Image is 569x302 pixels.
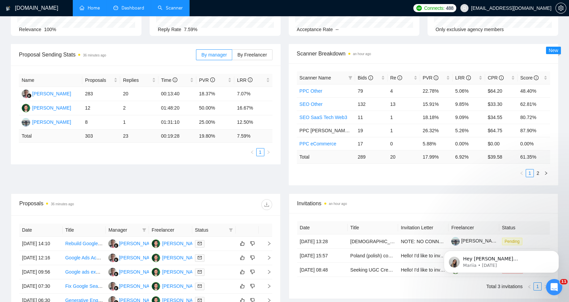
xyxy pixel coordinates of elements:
iframe: Intercom notifications message [434,236,569,284]
th: Status [499,221,550,234]
a: WW[PERSON_NAME] [108,255,158,260]
td: 12.50% [234,115,272,130]
li: Next Page [542,282,550,291]
td: 23 [120,130,158,143]
img: YM [22,118,30,126]
span: Score [520,75,539,80]
td: [DATE] 12:16 [19,251,63,265]
td: $64.75 [485,124,518,137]
img: gigradar-bm.png [114,243,118,248]
td: 5.06% [453,84,485,97]
button: dislike [248,268,257,276]
td: 12 [82,101,120,115]
span: Manager [108,226,139,234]
span: LRR [455,75,471,80]
button: like [238,239,246,248]
span: Relevance [19,27,41,32]
img: WW [108,254,117,262]
button: like [238,254,246,262]
td: Fix Google Search Console Issues for Shopify Site [63,279,106,294]
span: left [527,285,531,289]
td: Total [297,150,355,163]
td: 13 [388,97,420,111]
span: dashboard [113,5,118,10]
button: dislike [248,254,257,262]
span: By manager [201,52,227,57]
div: [PERSON_NAME] [162,282,201,290]
th: Replies [120,74,158,87]
span: like [240,269,245,275]
li: 1 [533,282,542,291]
li: Next Page [542,169,550,177]
button: download [261,199,272,210]
td: 79 [355,84,388,97]
td: Poland (polish) conversation recording project [348,249,398,263]
span: mail [198,270,202,274]
a: MS[PERSON_NAME] [152,269,201,274]
a: WW[PERSON_NAME] [108,283,158,288]
img: WW [22,90,30,98]
span: mail [198,241,202,246]
td: 01:48:20 [158,101,196,115]
span: mail [198,284,202,288]
span: Scanner Name [300,75,331,80]
span: download [262,202,272,207]
a: Rebuild Google Ads PMax + Connect to [GEOGRAPHIC_DATA] Next (Ecommerce/Shopify) [65,241,258,246]
span: Scanner Breakdown [297,49,550,58]
button: right [542,282,550,291]
img: gigradar-bm.png [114,257,118,262]
td: 17 [355,137,388,150]
td: $64.20 [485,84,518,97]
span: Bids [358,75,373,80]
td: [DATE] 15:57 [297,249,348,263]
iframe: Intercom live chat [546,279,562,295]
span: By Freelancer [237,52,267,57]
img: logo [6,3,10,14]
span: Dashboard [122,5,144,11]
span: Proposals [85,76,112,84]
td: $0.00 [485,137,518,150]
td: 87.90% [518,124,550,137]
span: filter [229,228,233,232]
a: 2 [534,169,542,177]
a: searchScanner [158,5,183,11]
span: 100% [44,27,56,32]
th: Freelancer [149,224,192,237]
a: 1 [534,283,541,290]
li: 1 [256,148,264,156]
span: 7.59% [184,27,198,32]
th: Invitation Letter [398,221,448,234]
td: 1 [120,115,158,130]
span: Time [161,77,177,83]
time: 36 minutes ago [51,202,74,206]
div: [PERSON_NAME] [162,240,201,247]
span: Connects: [424,4,444,12]
button: left [525,282,533,291]
td: 7.07% [234,87,272,101]
div: Proposals [19,199,146,210]
span: info-circle [248,77,253,82]
a: Poland (polish) conversation recording project [350,253,447,258]
time: an hour ago [353,52,371,56]
span: dislike [250,255,255,260]
td: 6.92 % [453,150,485,163]
td: Total [19,130,82,143]
th: Date [19,224,63,237]
td: 01:31:10 [158,115,196,130]
td: 5.88% [420,137,453,150]
img: WW [108,239,117,248]
td: 25.00% [196,115,234,130]
td: 9.85% [453,97,485,111]
th: Date [297,221,348,234]
td: $33.30 [485,97,518,111]
span: right [261,284,271,288]
span: info-circle [499,75,504,80]
td: Seeking UGC Creators from Portugal and Poland [348,263,398,277]
span: mail [198,256,202,260]
a: YM[PERSON_NAME] [22,119,71,124]
div: [PERSON_NAME] [119,240,158,247]
td: 283 [82,87,120,101]
img: WW [108,268,117,276]
td: 26.32% [420,124,453,137]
